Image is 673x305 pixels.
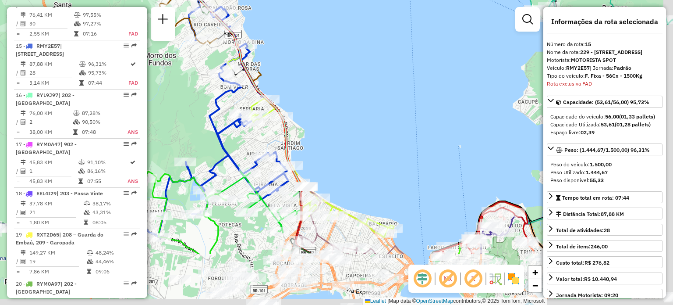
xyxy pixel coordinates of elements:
strong: 1.444,67 [586,169,608,176]
i: % de utilização do peso [84,201,90,206]
td: / [16,19,20,28]
i: Tempo total em rota [73,129,78,135]
i: % de utilização do peso [73,111,80,116]
strong: Padrão [613,65,631,71]
td: 30 [29,19,74,28]
span: | 203 - Passa Vinte [57,190,103,197]
i: % de utilização da cubagem [73,119,80,125]
span: RYM0A97 [36,280,60,287]
span: 16 - [16,92,74,106]
div: Rota exclusiva FAD [547,80,662,88]
i: % de utilização do peso [87,250,93,255]
span: Total de atividades: [556,227,610,233]
td: 38,00 KM [29,128,73,136]
i: Rota otimizada [130,160,135,165]
td: / [16,208,20,217]
td: 28 [29,68,79,77]
span: Exibir NR [437,268,458,289]
em: Rota exportada [131,190,137,196]
i: % de utilização da cubagem [79,70,86,75]
span: | [STREET_ADDRESS] [16,43,64,57]
span: RYL9J97 [36,92,58,98]
em: Opções [124,281,129,286]
span: Ocultar deslocamento [412,268,433,289]
a: Peso: (1.444,67/1.500,00) 96,31% [547,144,662,155]
a: Leaflet [365,298,386,304]
div: Espaço livre: [550,129,659,136]
td: 87,88 KM [29,60,79,68]
div: Peso disponível: [550,176,659,184]
td: / [16,68,20,77]
td: 2 [29,118,73,126]
td: 07:55 [87,177,127,186]
strong: (01,28 pallets) [615,121,651,128]
span: Peso do veículo: [550,161,612,168]
td: / [16,167,20,176]
em: Rota exportada [131,232,137,237]
div: Tipo do veículo: [547,72,662,80]
em: Opções [124,232,129,237]
i: % de utilização do peso [74,12,81,18]
div: Capacidade: (53,61/56,00) 95,73% [547,109,662,140]
span: Exibir rótulo [463,268,484,289]
td: 149,27 KM [29,248,86,257]
i: Total de Atividades [21,21,26,26]
i: % de utilização do peso [79,61,86,67]
td: 90,50% [81,118,117,126]
div: Jornada Motorista: 09:20 [556,291,618,299]
a: Exibir filtros [519,11,536,28]
td: 97,55% [82,11,119,19]
td: FAD [128,79,138,87]
span: Tempo total em rota: 07:44 [562,194,629,201]
td: 43,31% [92,208,136,217]
span: | 208 – Guarda do Embaú, 209 - Garopada [16,231,103,246]
td: 97,27% [82,19,119,28]
div: Peso Utilizado: [550,169,659,176]
a: Distância Total:87,88 KM [547,208,662,219]
img: Fluxo de ruas [488,272,502,286]
span: 20 - [16,280,77,295]
strong: MOTORISTA SPOT [571,57,616,63]
td: 07:16 [82,29,119,38]
td: 76,00 KM [29,109,73,118]
i: Tempo total em rota [74,31,78,36]
a: Zoom in [528,266,542,279]
strong: 56,00 [605,113,619,120]
td: 08:05 [92,218,136,227]
span: RYM0A47 [36,141,60,147]
td: 86,16% [87,167,127,176]
div: Custo total: [556,259,609,267]
i: Distância Total [21,160,26,165]
div: Peso: (1.444,67/1.500,00) 96,31% [547,157,662,188]
em: Rota exportada [131,92,137,97]
span: RXT2D65 [36,231,59,238]
td: 07:48 [81,128,117,136]
td: 21 [29,208,83,217]
td: = [16,267,20,276]
div: Valor total: [556,275,617,283]
div: Map data © contributors,© 2025 TomTom, Microsoft [363,298,547,305]
em: Rota exportada [131,43,137,48]
a: Capacidade: (53,61/56,00) 95,73% [547,96,662,108]
strong: (01,33 pallets) [619,113,655,120]
em: Opções [124,43,129,48]
span: 87,88 KM [601,211,624,217]
strong: 229 - [STREET_ADDRESS] [580,49,642,55]
strong: 1.500,00 [590,161,612,168]
td: 09:06 [95,267,137,276]
a: Total de atividades:28 [547,224,662,236]
a: Total de itens:246,00 [547,240,662,252]
i: Total de Atividades [21,119,26,125]
i: % de utilização da cubagem [84,210,90,215]
img: Exibir/Ocultar setores [507,272,521,286]
i: Distância Total [21,111,26,116]
strong: 02,39 [581,129,595,136]
td: = [16,177,20,186]
strong: R$ 276,82 [584,259,609,266]
td: = [16,79,20,87]
td: FAD [119,29,138,38]
strong: F. Fixa - 56Cx - 1500Kg [585,72,642,79]
div: Capacidade do veículo: [550,113,659,121]
i: % de utilização do peso [78,160,85,165]
span: RMY2E57 [36,43,60,49]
